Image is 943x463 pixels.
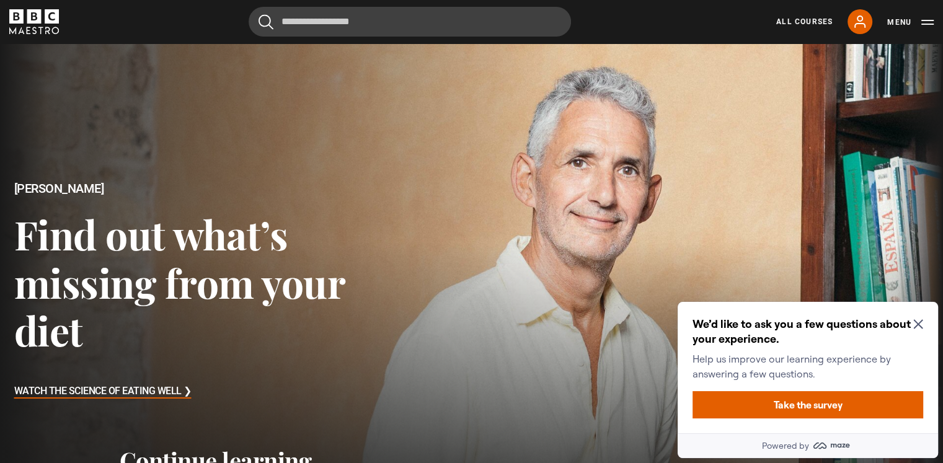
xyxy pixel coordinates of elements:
[259,14,273,30] button: Submit the search query
[20,55,246,84] p: Help us improve our learning experience by answering a few questions.
[5,5,265,161] div: Optional study invitation
[14,382,192,401] h3: Watch The Science of Eating Well ❯
[14,182,378,196] h2: [PERSON_NAME]
[20,20,246,50] h2: We’d like to ask you a few questions about your experience.
[776,16,833,27] a: All Courses
[9,9,59,34] svg: BBC Maestro
[20,94,250,121] button: Take the survey
[5,136,265,161] a: Powered by maze
[887,16,934,29] button: Toggle navigation
[249,7,571,37] input: Search
[241,22,250,32] button: Close Maze Prompt
[14,210,378,354] h3: Find out what’s missing from your diet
